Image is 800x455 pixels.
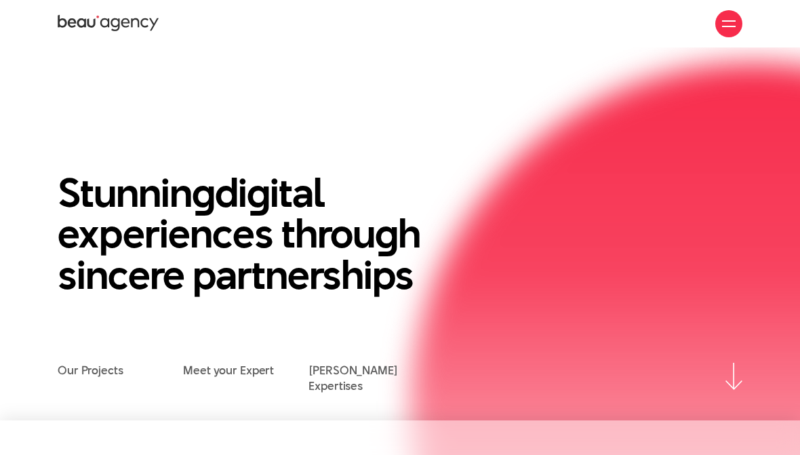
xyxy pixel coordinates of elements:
h1: Stunnin di ital experiences throu h sincere partnerships [58,172,507,296]
en: g [375,205,398,261]
a: Our Projects [58,363,123,378]
a: Meet your Expert [183,363,274,378]
en: g [192,165,215,220]
en: g [247,165,270,220]
a: [PERSON_NAME] Expertises [308,363,434,393]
